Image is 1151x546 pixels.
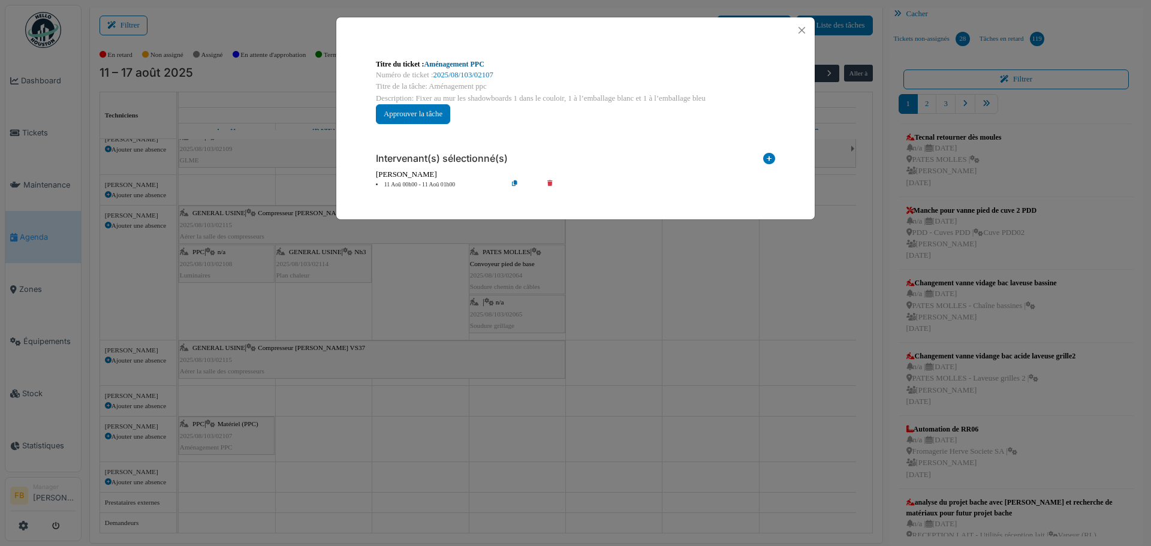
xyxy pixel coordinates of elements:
button: Close [794,22,810,38]
h6: Intervenant(s) sélectionné(s) [376,153,508,164]
a: Aménagement PPC [424,60,484,68]
div: Description: Fixer au mur les shadowboards 1 dans le couloir, 1 à l’emballage blanc et 1 à l’emba... [376,93,775,104]
button: Approuver la tâche [376,104,450,124]
div: Numéro de ticket : [376,70,775,81]
li: 11 Aoû 00h00 - 11 Aoû 01h00 [370,180,507,189]
div: Titre du ticket : [376,59,775,70]
a: 2025/08/103/02107 [433,71,493,79]
div: [PERSON_NAME] [376,169,775,180]
div: Titre de la tâche: Aménagement ppc [376,81,775,92]
i: Ajouter [763,153,775,169]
